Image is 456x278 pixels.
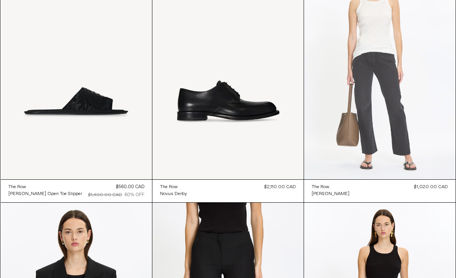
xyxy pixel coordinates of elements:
div: [PERSON_NAME] Open Toe Slipper [8,191,82,197]
a: Novus Derby [160,190,187,197]
a: [PERSON_NAME] Open Toe Slipper [8,190,82,197]
div: 60% OFF [125,192,144,198]
a: [PERSON_NAME] [312,190,349,197]
div: The Row [8,184,26,190]
div: The Row [312,184,329,190]
div: $1,020.00 CAD [414,184,448,190]
div: Novus Derby [160,191,187,197]
a: The Row [312,184,349,190]
div: The Row [160,184,178,190]
div: [PERSON_NAME] [312,191,349,197]
div: $560.00 CAD [116,184,144,190]
a: The Row [8,184,82,190]
div: $2,110.00 CAD [264,184,296,190]
div: $1,400.00 CAD [88,192,122,198]
a: The Row [160,184,187,190]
